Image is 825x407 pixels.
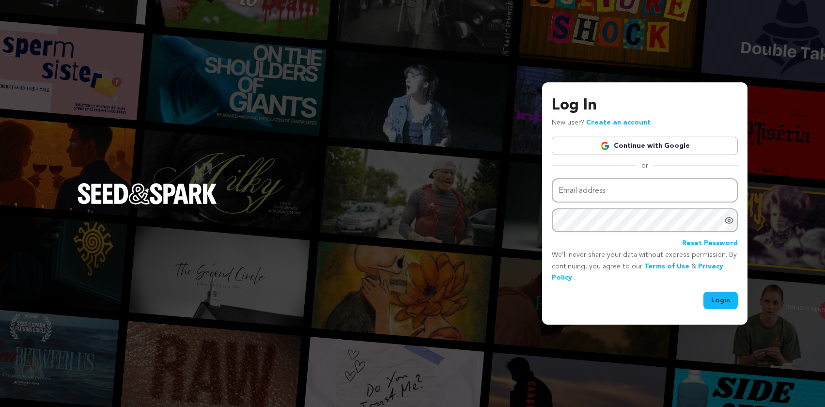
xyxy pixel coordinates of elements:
input: Email address [552,178,738,203]
img: Google logo [600,141,610,151]
a: Terms of Use [644,263,689,270]
a: Show password as plain text. Warning: this will display your password on the screen. [724,216,734,225]
img: Seed&Spark Logo [78,183,217,204]
a: Continue with Google [552,137,738,155]
a: Seed&Spark Homepage [78,183,217,224]
span: or [636,161,654,171]
p: New user? [552,117,651,129]
button: Login [703,292,738,309]
a: Create an account [586,119,651,126]
p: We’ll never share your data without express permission. By continuing, you agree to our & . [552,250,738,284]
h3: Log In [552,94,738,117]
a: Reset Password [682,238,738,250]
